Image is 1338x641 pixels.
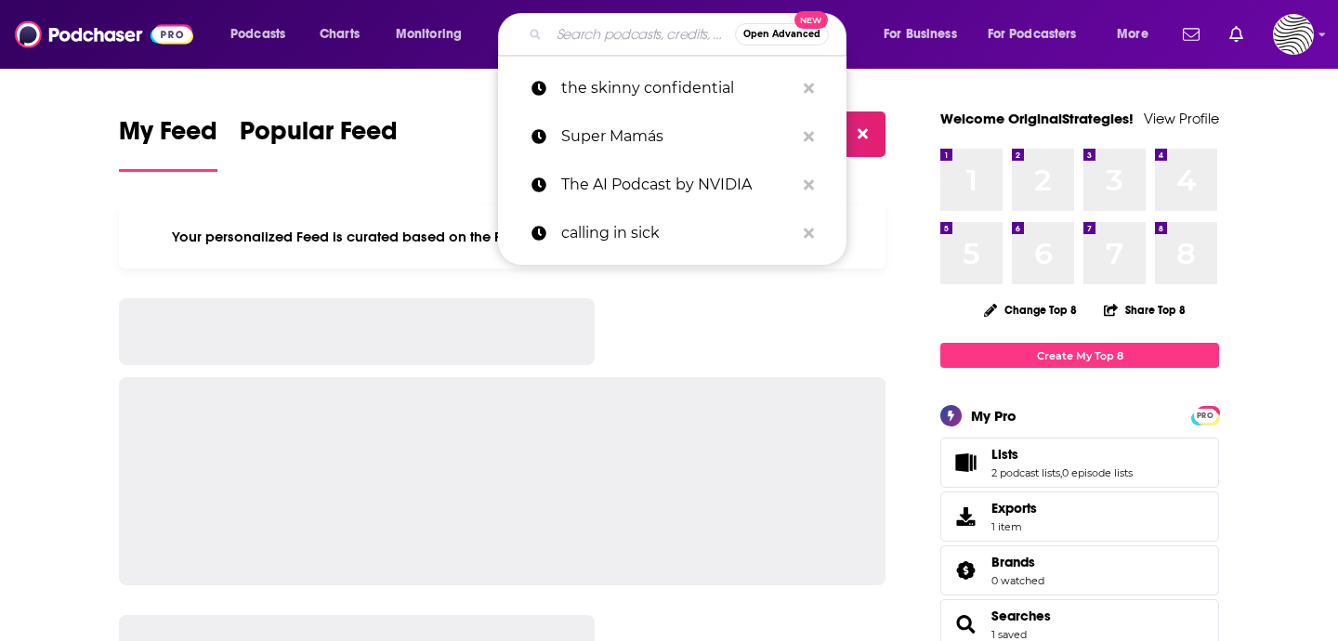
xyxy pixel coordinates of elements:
[1104,20,1172,49] button: open menu
[15,17,193,52] img: Podchaser - Follow, Share and Rate Podcasts
[498,64,846,112] a: the skinny confidential
[1222,19,1251,50] a: Show notifications dropdown
[1273,14,1314,55] img: User Profile
[940,491,1219,542] a: Exports
[940,343,1219,368] a: Create My Top 8
[1273,14,1314,55] span: Logged in as OriginalStrategies
[976,20,1104,49] button: open menu
[947,557,984,583] a: Brands
[396,21,462,47] span: Monitoring
[498,161,846,209] a: The AI Podcast by NVIDIA
[991,446,1018,463] span: Lists
[1144,110,1219,127] a: View Profile
[320,21,360,47] span: Charts
[119,115,217,158] span: My Feed
[561,64,794,112] p: the skinny confidential
[735,23,829,46] button: Open AdvancedNew
[1117,21,1148,47] span: More
[498,209,846,257] a: calling in sick
[1060,466,1062,479] span: ,
[119,205,885,268] div: Your personalized Feed is curated based on the Podcasts, Creators, Users, and Lists that you Follow.
[1194,408,1216,422] a: PRO
[308,20,371,49] a: Charts
[940,438,1219,488] span: Lists
[991,554,1044,570] a: Brands
[743,30,820,39] span: Open Advanced
[561,112,794,161] p: Super Mamás
[947,504,984,530] span: Exports
[991,500,1037,517] span: Exports
[991,608,1051,624] a: Searches
[561,209,794,257] p: calling in sick
[991,466,1060,479] a: 2 podcast lists
[549,20,735,49] input: Search podcasts, credits, & more...
[991,446,1133,463] a: Lists
[991,628,1027,641] a: 1 saved
[991,574,1044,587] a: 0 watched
[794,11,828,29] span: New
[1062,466,1133,479] a: 0 episode lists
[217,20,309,49] button: open menu
[871,20,980,49] button: open menu
[1103,292,1187,328] button: Share Top 8
[940,110,1134,127] a: Welcome OriginalStrategies!
[947,611,984,637] a: Searches
[988,21,1077,47] span: For Podcasters
[516,13,864,56] div: Search podcasts, credits, & more...
[1194,409,1216,423] span: PRO
[991,520,1037,533] span: 1 item
[973,298,1088,321] button: Change Top 8
[940,545,1219,595] span: Brands
[119,115,217,172] a: My Feed
[971,407,1017,425] div: My Pro
[561,161,794,209] p: The AI Podcast by NVIDIA
[230,21,285,47] span: Podcasts
[498,112,846,161] a: Super Mamás
[947,450,984,476] a: Lists
[991,554,1035,570] span: Brands
[383,20,486,49] button: open menu
[240,115,398,172] a: Popular Feed
[1175,19,1207,50] a: Show notifications dropdown
[1273,14,1314,55] button: Show profile menu
[240,115,398,158] span: Popular Feed
[884,21,957,47] span: For Business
